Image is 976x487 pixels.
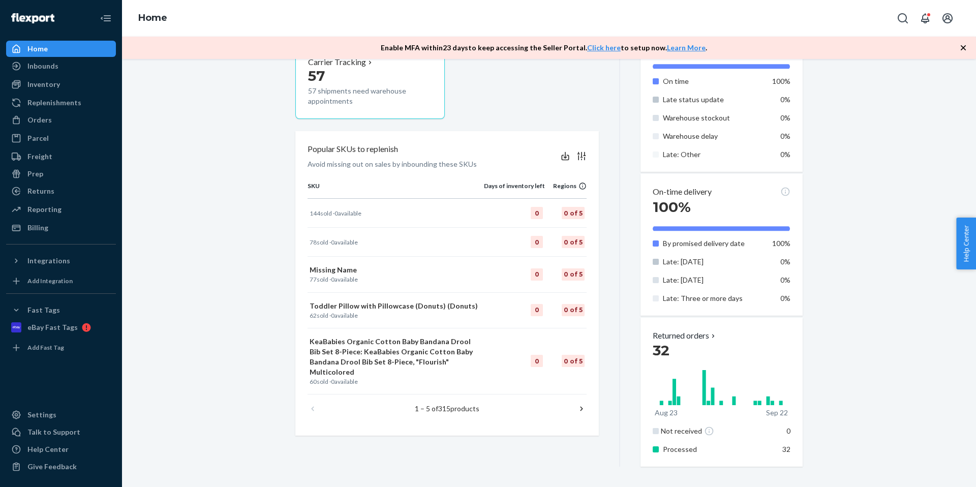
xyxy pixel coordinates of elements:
[310,275,482,284] p: sold · available
[893,8,913,28] button: Open Search Box
[6,319,116,336] a: eBay Fast Tags
[780,257,790,266] span: 0%
[663,293,763,303] p: Late: Three or more days
[766,408,788,418] p: Sep 22
[6,424,116,440] a: Talk to Support
[27,133,49,143] div: Parcel
[772,239,790,248] span: 100%
[655,408,678,418] p: Aug 23
[27,444,69,454] div: Help Center
[381,43,707,53] p: Enable MFA within 23 days to keep accessing the Seller Portal. to setup now. .
[310,209,482,218] p: sold · available
[786,427,790,435] span: 0
[6,58,116,74] a: Inbounds
[331,312,334,319] span: 0
[6,459,116,475] button: Give Feedback
[663,95,763,105] p: Late status update
[663,76,763,86] p: On time
[27,223,48,233] div: Billing
[310,238,482,247] p: sold · available
[6,441,116,458] a: Help Center
[310,378,317,385] span: 60
[6,166,116,182] a: Prep
[663,149,763,160] p: Late: Other
[653,342,669,359] span: 32
[780,150,790,159] span: 0%
[310,337,482,377] p: KeaBabies Organic Cotton Baby Bandana Drool Bib Set 8-Piece: KeaBabies Organic Cotton Baby Bandan...
[956,218,976,269] button: Help Center
[780,95,790,104] span: 0%
[27,61,58,71] div: Inbounds
[331,378,334,385] span: 0
[562,207,585,219] div: 0 of 5
[308,86,432,106] p: 57 shipments need warehouse appointments
[562,236,585,248] div: 0 of 5
[937,8,958,28] button: Open account menu
[6,273,116,289] a: Add Integration
[661,426,765,436] div: Not received
[308,56,366,68] p: Carrier Tracking
[531,207,543,219] div: 0
[27,343,64,352] div: Add Fast Tag
[6,220,116,236] a: Billing
[6,76,116,93] a: Inventory
[27,204,62,215] div: Reporting
[780,113,790,122] span: 0%
[782,445,790,453] span: 32
[27,277,73,285] div: Add Integration
[653,198,691,216] span: 100%
[27,427,80,437] div: Talk to Support
[531,304,543,316] div: 0
[310,238,317,246] span: 78
[27,169,43,179] div: Prep
[663,444,763,454] p: Processed
[310,311,482,320] p: sold · available
[308,67,325,84] span: 57
[562,268,585,281] div: 0 of 5
[531,268,543,281] div: 0
[295,42,445,119] button: Carrier Tracking5757 shipments need warehouse appointments
[130,4,175,33] ol: breadcrumbs
[531,355,543,367] div: 0
[308,159,477,169] p: Avoid missing out on sales by inbounding these SKUs
[6,130,116,146] a: Parcel
[6,183,116,199] a: Returns
[334,209,338,217] span: 0
[415,404,479,414] p: 1 – 5 of products
[663,238,763,249] p: By promised delivery date
[562,355,585,367] div: 0 of 5
[663,131,763,141] p: Warehouse delay
[6,407,116,423] a: Settings
[11,13,54,23] img: Flexport logo
[27,322,78,332] div: eBay Fast Tags
[772,77,790,85] span: 100%
[27,410,56,420] div: Settings
[331,238,334,246] span: 0
[27,44,48,54] div: Home
[653,186,712,198] p: On-time delivery
[27,79,60,89] div: Inventory
[331,276,334,283] span: 0
[531,236,543,248] div: 0
[545,181,587,190] div: Regions
[27,98,81,108] div: Replenishments
[310,276,317,283] span: 77
[310,265,482,275] p: Missing Name
[27,256,70,266] div: Integrations
[6,340,116,356] a: Add Fast Tag
[6,95,116,111] a: Replenishments
[27,186,54,196] div: Returns
[310,301,482,311] p: Toddler Pillow with Pillowcase (Donuts) (Donuts)
[310,312,317,319] span: 62
[308,143,398,155] p: Popular SKUs to replenish
[310,209,320,217] span: 144
[667,43,706,52] a: Learn More
[6,112,116,128] a: Orders
[310,377,482,386] p: sold · available
[663,275,763,285] p: Late: [DATE]
[653,330,717,342] button: Returned orders
[915,8,935,28] button: Open notifications
[6,201,116,218] a: Reporting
